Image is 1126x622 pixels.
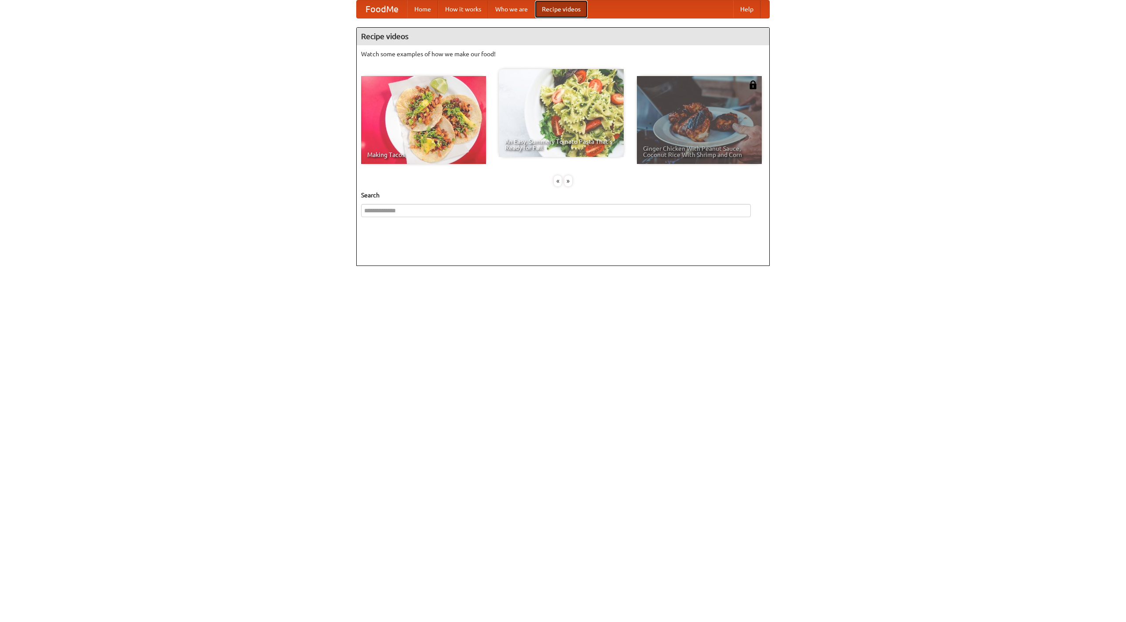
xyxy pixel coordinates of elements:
img: 483408.png [749,80,757,89]
span: Making Tacos [367,152,480,158]
a: Home [407,0,438,18]
a: Help [733,0,760,18]
h5: Search [361,191,765,200]
span: An Easy, Summery Tomato Pasta That's Ready for Fall [505,138,618,151]
a: An Easy, Summery Tomato Pasta That's Ready for Fall [499,69,624,157]
a: Making Tacos [361,76,486,164]
div: » [564,175,572,186]
a: Who we are [488,0,535,18]
a: FoodMe [357,0,407,18]
p: Watch some examples of how we make our food! [361,50,765,58]
h4: Recipe videos [357,28,769,45]
a: How it works [438,0,488,18]
a: Recipe videos [535,0,588,18]
div: « [554,175,562,186]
